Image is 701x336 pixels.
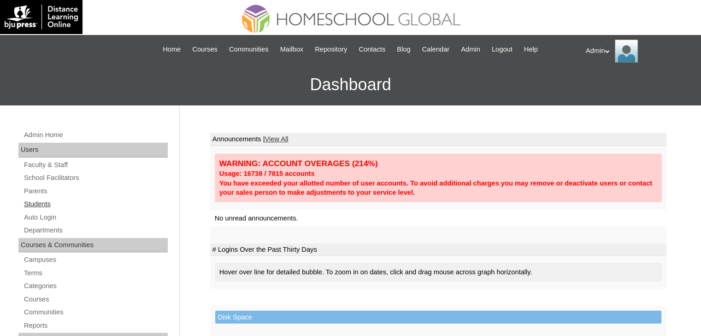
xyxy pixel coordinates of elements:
[397,44,410,55] span: Blog
[23,129,168,141] a: Admin Home
[215,311,661,324] td: Disk Space
[354,44,390,55] a: Contacts
[23,225,168,236] a: Departments
[23,320,168,331] a: Reports
[188,44,222,55] a: Courses
[280,44,304,55] span: Mailbox
[5,5,78,29] img: logo-white.png
[456,44,485,55] a: Admin
[586,40,692,63] div: Admin
[519,44,542,55] a: Help
[224,44,273,55] a: Communities
[5,64,696,105] h3: Dashboard
[310,44,352,55] a: Repository
[192,44,218,55] span: Courses
[18,143,168,157] div: Users
[359,44,385,55] span: Contacts
[23,267,168,279] a: Terms
[23,198,168,210] a: Students
[422,44,449,55] span: Calendar
[23,294,168,305] a: Courses
[18,238,168,253] div: Courses & Communities
[210,210,666,227] td: No unread announcements.
[163,44,181,55] span: Home
[210,243,666,256] td: # Logins Over the Past Thirty Days
[461,44,480,55] span: Admin
[23,159,168,171] a: Faculty & Staff
[615,40,638,63] img: Admin Homeschool Global
[23,254,168,266] a: Campuses
[23,307,168,318] a: Communities
[23,280,168,292] a: Categories
[219,170,315,177] strong: Usage: 16738 / 7815 accounts
[23,185,168,197] a: Parents
[158,44,185,55] a: Home
[524,44,538,55] span: Help
[219,158,657,169] div: WARNING: ACCOUNT OVERAGES (214%)
[219,179,657,197] div: You have exceeded your allotted number of user accounts. To avoid additional charges you may remo...
[210,133,666,146] td: Announcements |
[492,44,512,55] span: Logout
[23,212,168,223] a: Auto Login
[215,263,662,282] div: Hover over line for detailed bubble. To zoom in on dates, click and drag mouse across graph horiz...
[276,44,308,55] a: Mailbox
[23,172,168,184] a: School Facilitators
[392,44,415,55] a: Blog
[265,135,288,143] a: View All
[229,44,269,55] span: Communities
[418,44,454,55] a: Calendar
[487,44,517,55] a: Logout
[315,44,347,55] span: Repository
